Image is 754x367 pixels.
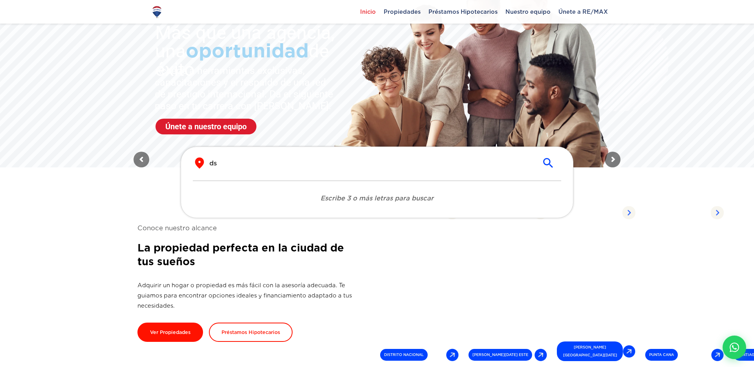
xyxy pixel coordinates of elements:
[557,204,622,221] span: Propiedades listadas
[622,206,635,219] img: Arrow Right
[645,204,710,221] span: Propiedades listadas
[356,6,380,18] span: Inicio
[645,349,678,361] span: PUNTA CANA
[465,199,544,366] div: 2 / 6
[150,5,164,19] img: Logo de REMAX
[155,23,365,79] sr7-txt: Más que una agencia, una de éxito
[446,349,459,361] img: Arrow Right 30 Degress
[380,349,428,361] span: DISTRITO NACIONAL
[155,65,335,112] sr7-txt: Accede a herramientas exclusivas, capacitaciones y el respaldo de una red de prestigio internacio...
[186,40,309,62] span: oportunidad
[534,349,547,361] img: Arrow Right
[557,341,623,361] span: [PERSON_NAME][GEOGRAPHIC_DATA][DATE]
[137,280,357,311] p: Adquirir un hogar o propiedad es más fácil con la asesoría adecuada. Te guiamos para encontrar op...
[642,199,727,366] a: Propiedades listadas Arrow Right PUNTA CANA Arrow Right
[465,199,550,366] a: Propiedades listadas Arrow Right [PERSON_NAME][DATE] ESTE Arrow Right
[377,199,462,366] a: Propiedades listadas Arrow Right DISTRITO NACIONAL Arrow Right 30 Degress
[377,199,456,366] div: 1 / 6
[710,206,724,219] img: Arrow Right
[501,6,555,18] span: Nuestro equipo
[554,199,632,366] div: 3 / 6
[554,199,639,366] a: Propiedades listadas Arrow Right [PERSON_NAME][GEOGRAPHIC_DATA][DATE] Arrow Right
[642,199,721,366] div: 4 / 6
[425,6,501,18] span: Préstamos Hipotecarios
[380,6,425,18] span: Propiedades
[137,241,357,268] h2: La propiedad perfecta en la ciudad de tus sueños
[137,223,357,233] span: Conoce nuestro alcance
[209,323,293,342] a: Préstamos Hipotecarios
[711,349,724,361] img: Arrow Right
[555,6,612,18] span: Únete a RE/MAX
[623,345,635,358] img: Arrow Right
[211,194,543,203] span: Escribe 3 o más letras para buscar
[137,323,203,342] a: Ver Propiedades
[156,119,256,134] a: Únete a nuestro equipo
[209,159,532,168] input: Buscar propiedad por ciudad o sector
[469,349,532,361] span: [PERSON_NAME][DATE] ESTE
